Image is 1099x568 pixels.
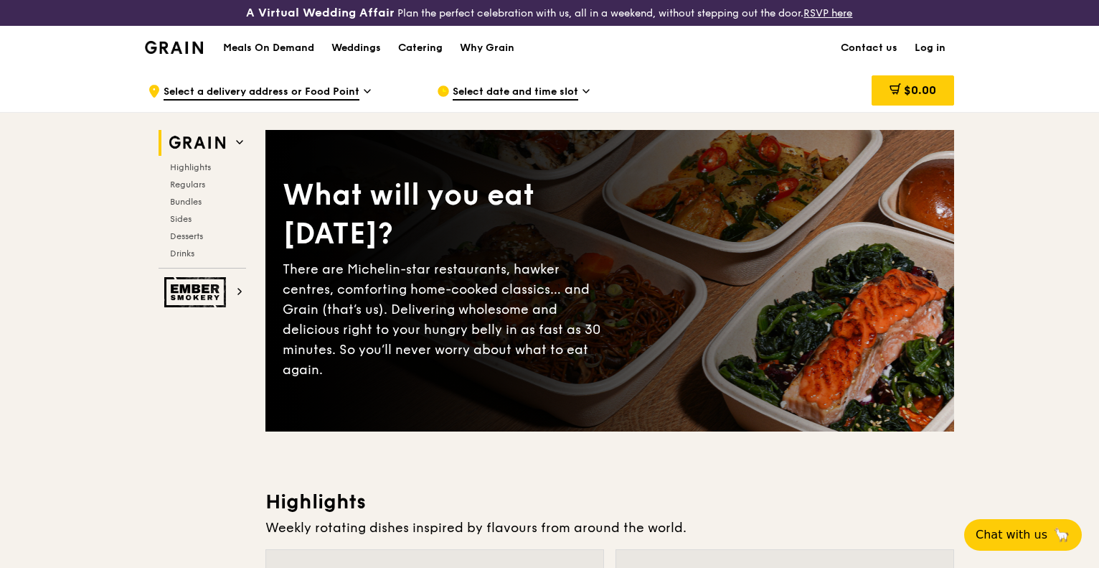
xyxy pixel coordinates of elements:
img: Grain web logo [164,130,230,156]
span: Drinks [170,248,194,259]
span: Select date and time slot [453,85,578,101]
h1: Meals On Demand [223,41,314,55]
div: Weddings [331,27,381,70]
span: Regulars [170,180,205,190]
span: Chat with us [976,526,1047,544]
span: 🦙 [1053,526,1070,544]
button: Chat with us🦙 [964,519,1082,551]
span: Highlights [170,162,211,172]
span: Sides [170,214,192,224]
a: Contact us [832,27,906,70]
span: Desserts [170,231,203,241]
div: What will you eat [DATE]? [283,176,610,253]
a: RSVP here [803,7,852,19]
a: Why Grain [451,27,523,70]
a: Catering [390,27,451,70]
h3: Highlights [265,489,954,515]
div: Plan the perfect celebration with us, all in a weekend, without stepping out the door. [183,6,915,20]
img: Grain [145,41,203,54]
a: GrainGrain [145,25,203,68]
a: Weddings [323,27,390,70]
span: $0.00 [904,83,936,97]
span: Select a delivery address or Food Point [164,85,359,101]
img: Ember Smokery web logo [164,277,230,307]
div: Why Grain [460,27,514,70]
span: Bundles [170,197,202,207]
h3: A Virtual Wedding Affair [246,6,395,20]
a: Log in [906,27,954,70]
div: Catering [398,27,443,70]
div: Weekly rotating dishes inspired by flavours from around the world. [265,518,954,538]
div: There are Michelin-star restaurants, hawker centres, comforting home-cooked classics… and Grain (... [283,259,610,380]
